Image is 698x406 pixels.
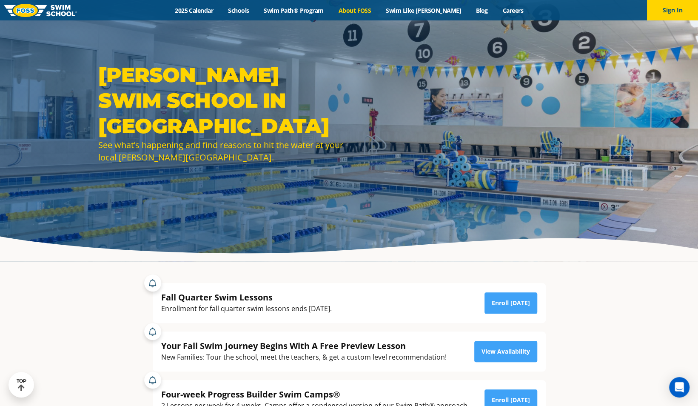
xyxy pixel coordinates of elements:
[484,292,537,314] a: Enroll [DATE]
[256,6,331,14] a: Swim Path® Program
[331,6,379,14] a: About FOSS
[161,303,332,315] div: Enrollment for fall quarter swim lessons ends [DATE].
[168,6,221,14] a: 2025 Calendar
[98,62,345,139] h1: [PERSON_NAME] Swim School in [GEOGRAPHIC_DATA]
[161,352,447,363] div: New Families: Tour the school, meet the teachers, & get a custom level recommendation!
[669,377,689,397] div: Open Intercom Messenger
[17,378,26,392] div: TOP
[474,341,537,362] a: View Availability
[495,6,530,14] a: Careers
[98,139,345,163] div: See what’s happening and find reasons to hit the water at your local [PERSON_NAME][GEOGRAPHIC_DATA].
[379,6,469,14] a: Swim Like [PERSON_NAME]
[161,292,332,303] div: Fall Quarter Swim Lessons
[4,4,77,17] img: FOSS Swim School Logo
[161,389,469,400] div: Four-week Progress Builder Swim Camps®
[468,6,495,14] a: Blog
[161,340,447,352] div: Your Fall Swim Journey Begins With A Free Preview Lesson
[221,6,256,14] a: Schools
